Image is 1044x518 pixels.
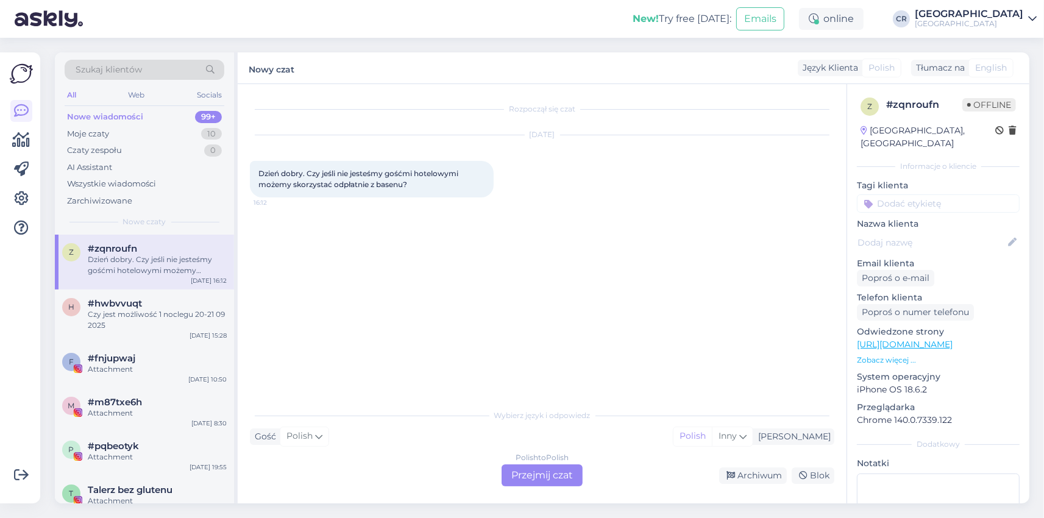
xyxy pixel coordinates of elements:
[502,464,583,486] div: Przejmij czat
[857,325,1020,338] p: Odwiedzone strony
[857,270,934,286] div: Poproś o e-mail
[857,291,1020,304] p: Telefon klienta
[915,19,1023,29] div: [GEOGRAPHIC_DATA]
[250,129,834,140] div: [DATE]
[67,195,132,207] div: Zarchiwizowane
[88,364,227,375] div: Attachment
[67,161,112,174] div: AI Assistant
[857,401,1020,414] p: Przeglądarka
[915,9,1023,19] div: [GEOGRAPHIC_DATA]
[188,375,227,384] div: [DATE] 10:50
[88,254,227,276] div: Dzień dobry. Czy jeśli nie jesteśmy gośćmi hotelowymi możemy skorzystać odpłatnie z basenu?
[191,419,227,428] div: [DATE] 8:30
[250,430,276,443] div: Gość
[88,452,227,463] div: Attachment
[736,7,784,30] button: Emails
[10,62,33,85] img: Askly Logo
[911,62,965,74] div: Tłumacz na
[204,144,222,157] div: 0
[975,62,1007,74] span: English
[123,216,166,227] span: Nowe czaty
[857,355,1020,366] p: Zobacz więcej ...
[88,408,227,419] div: Attachment
[673,427,712,445] div: Polish
[67,178,156,190] div: Wszystkie wiadomości
[69,357,74,366] span: f
[249,60,294,76] label: Nowy czat
[250,410,834,421] div: Wybierz język i odpowiedz
[88,243,137,254] span: #zqnroufn
[798,62,858,74] div: Język Klienta
[857,414,1020,427] p: Chrome 140.0.7339.122
[67,144,122,157] div: Czaty zespołu
[886,98,962,112] div: # zqnroufn
[868,62,895,74] span: Polish
[76,63,142,76] span: Szukaj klientów
[857,257,1020,270] p: Email klienta
[857,439,1020,450] div: Dodatkowy
[857,371,1020,383] p: System operacyjny
[88,309,227,331] div: Czy jest możliwość 1 noclegu 20-21 09 2025
[857,304,974,321] div: Poproś o numer telefonu
[69,247,74,257] span: z
[753,430,831,443] div: [PERSON_NAME]
[516,452,569,463] div: Polish to Polish
[857,194,1020,213] input: Dodać etykietę
[792,467,834,484] div: Blok
[88,353,135,364] span: #fnjupwaj
[69,445,74,454] span: p
[633,12,731,26] div: Try free [DATE]:
[194,87,224,103] div: Socials
[857,179,1020,192] p: Tagi klienta
[88,298,142,309] span: #hwbvvuqt
[857,339,953,350] a: [URL][DOMAIN_NAME]
[69,489,74,498] span: T
[962,98,1016,112] span: Offline
[857,457,1020,470] p: Notatki
[88,495,227,506] div: Attachment
[65,87,79,103] div: All
[719,467,787,484] div: Archiwum
[857,218,1020,230] p: Nazwa klienta
[858,236,1006,249] input: Dodaj nazwę
[857,383,1020,396] p: iPhone OS 18.6.2
[126,87,147,103] div: Web
[799,8,864,30] div: online
[201,128,222,140] div: 10
[915,9,1037,29] a: [GEOGRAPHIC_DATA][GEOGRAPHIC_DATA]
[893,10,910,27] div: CR
[68,302,74,311] span: h
[719,430,737,441] span: Inny
[250,104,834,115] div: Rozpoczął się czat
[861,124,995,150] div: [GEOGRAPHIC_DATA], [GEOGRAPHIC_DATA]
[867,102,872,111] span: z
[67,128,109,140] div: Moje czaty
[88,484,172,495] span: Talerz bez glutenu
[857,161,1020,172] div: Informacje o kliencie
[88,441,139,452] span: #pqbeotyk
[68,401,75,410] span: m
[88,397,142,408] span: #m87txe6h
[67,111,143,123] div: Nowe wiadomości
[195,111,222,123] div: 99+
[633,13,659,24] b: New!
[191,276,227,285] div: [DATE] 16:12
[190,331,227,340] div: [DATE] 15:28
[254,198,299,207] span: 16:12
[286,430,313,443] span: Polish
[190,463,227,472] div: [DATE] 19:55
[258,169,460,189] span: Dzień dobry. Czy jeśli nie jesteśmy gośćmi hotelowymi możemy skorzystać odpłatnie z basenu?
